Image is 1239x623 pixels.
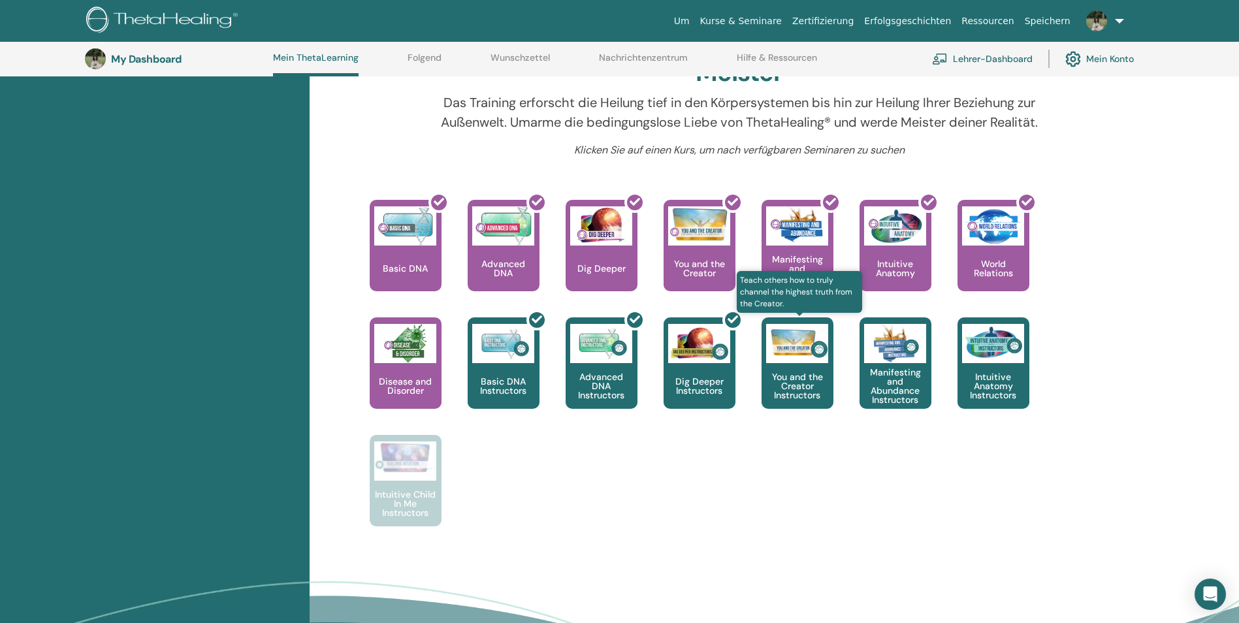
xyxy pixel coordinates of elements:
img: Disease and Disorder [374,324,436,363]
h3: My Dashboard [111,53,242,65]
img: default.jpg [1086,10,1107,31]
img: chalkboard-teacher.svg [932,53,948,65]
img: You and the Creator [668,206,730,242]
a: Basic DNA Basic DNA [370,200,442,317]
p: You and the Creator Instructors [762,372,833,400]
p: Disease and Disorder [370,377,442,395]
img: Intuitive Anatomy [864,206,926,246]
a: Manifesting and Abundance Manifesting and Abundance [762,200,833,317]
p: Manifesting and Abundance Instructors [860,368,931,404]
img: default.jpg [85,48,106,69]
img: Advanced DNA Instructors [570,324,632,363]
a: Speichern [1020,9,1076,33]
p: World Relations [957,259,1029,278]
a: Basic DNA Instructors Basic DNA Instructors [468,317,539,435]
img: You and the Creator Instructors [766,324,828,363]
p: Intuitive Anatomy Instructors [957,372,1029,400]
img: Intuitive Anatomy Instructors [962,324,1024,363]
a: Ressourcen [956,9,1019,33]
img: Dig Deeper [570,206,632,246]
a: Mein Konto [1065,44,1134,73]
a: Advanced DNA Advanced DNA [468,200,539,317]
a: Intuitive Anatomy Intuitive Anatomy [860,200,931,317]
a: Disease and Disorder Disease and Disorder [370,317,442,435]
a: Teach others how to truly channel the highest truth from the Creator. You and the Creator Instruc... [762,317,833,435]
div: Open Intercom Messenger [1195,579,1226,610]
p: You and the Creator [664,259,735,278]
img: Basic DNA Instructors [472,324,534,363]
a: Hilfe & Ressourcen [737,52,817,73]
p: Das Training erforscht die Heilung tief in den Körpersystemen bis hin zur Heilung Ihrer Beziehung... [427,93,1051,132]
p: Intuitive Anatomy [860,259,931,278]
a: World Relations World Relations [957,200,1029,317]
a: Advanced DNA Instructors Advanced DNA Instructors [566,317,637,435]
a: Kurse & Seminare [695,9,787,33]
a: Zertifizierung [787,9,859,33]
img: Advanced DNA [472,206,534,246]
a: Erfolgsgeschichten [859,9,956,33]
span: Teach others how to truly channel the highest truth from the Creator. [737,271,863,313]
h2: Meister [696,58,783,88]
p: Dig Deeper Instructors [664,377,735,395]
p: Dig Deeper [572,264,631,273]
a: Dig Deeper Instructors Dig Deeper Instructors [664,317,735,435]
a: Intuitive Anatomy Instructors Intuitive Anatomy Instructors [957,317,1029,435]
p: Advanced DNA [468,259,539,278]
img: logo.png [86,7,242,36]
a: Manifesting and Abundance Instructors Manifesting and Abundance Instructors [860,317,931,435]
img: Basic DNA [374,206,436,246]
p: Basic DNA Instructors [468,377,539,395]
a: Wunschzettel [491,52,550,73]
img: Manifesting and Abundance Instructors [864,324,926,363]
img: Manifesting and Abundance [766,206,828,246]
a: Lehrer-Dashboard [932,44,1033,73]
p: Advanced DNA Instructors [566,372,637,400]
a: Mein ThetaLearning [273,52,359,76]
a: You and the Creator You and the Creator [664,200,735,317]
p: Manifesting and Abundance [762,255,833,282]
a: Intuitive Child In Me Instructors Intuitive Child In Me Instructors [370,435,442,552]
p: Klicken Sie auf einen Kurs, um nach verfügbaren Seminaren zu suchen [427,142,1051,158]
img: Intuitive Child In Me Instructors [374,441,436,473]
img: cog.svg [1065,48,1081,70]
p: Intuitive Child In Me Instructors [370,490,442,517]
a: Dig Deeper Dig Deeper [566,200,637,317]
img: Dig Deeper Instructors [668,324,730,363]
a: Folgend [408,52,442,73]
a: Nachrichtenzentrum [599,52,688,73]
img: World Relations [962,206,1024,246]
a: Um [669,9,695,33]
